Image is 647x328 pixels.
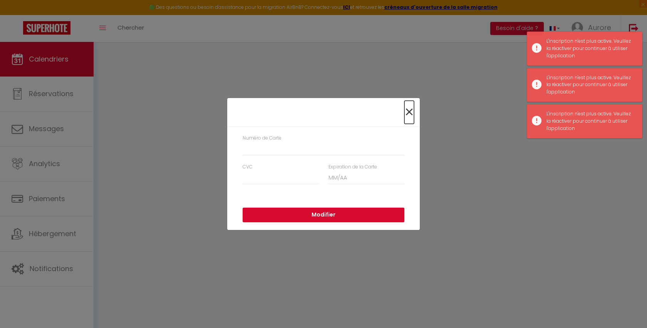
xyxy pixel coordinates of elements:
button: Modifier [243,208,404,222]
input: MM/AA [329,171,404,185]
div: L'inscription n'est plus active. Veuillez la réactiver pour continuer à utiliser l'application [546,110,634,132]
label: Numéro de Carte [243,135,282,142]
button: Ouvrir le widget de chat LiveChat [6,3,29,26]
label: Expiration de la Carte [329,163,377,171]
span: × [404,101,414,124]
div: L'inscription n'est plus active. Veuillez la réactiver pour continuer à utiliser l'application [546,74,634,96]
label: CVC [243,163,253,171]
button: Close [404,104,414,121]
div: L'inscription n'est plus active. Veuillez la réactiver pour continuer à utiliser l'application [546,38,634,60]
